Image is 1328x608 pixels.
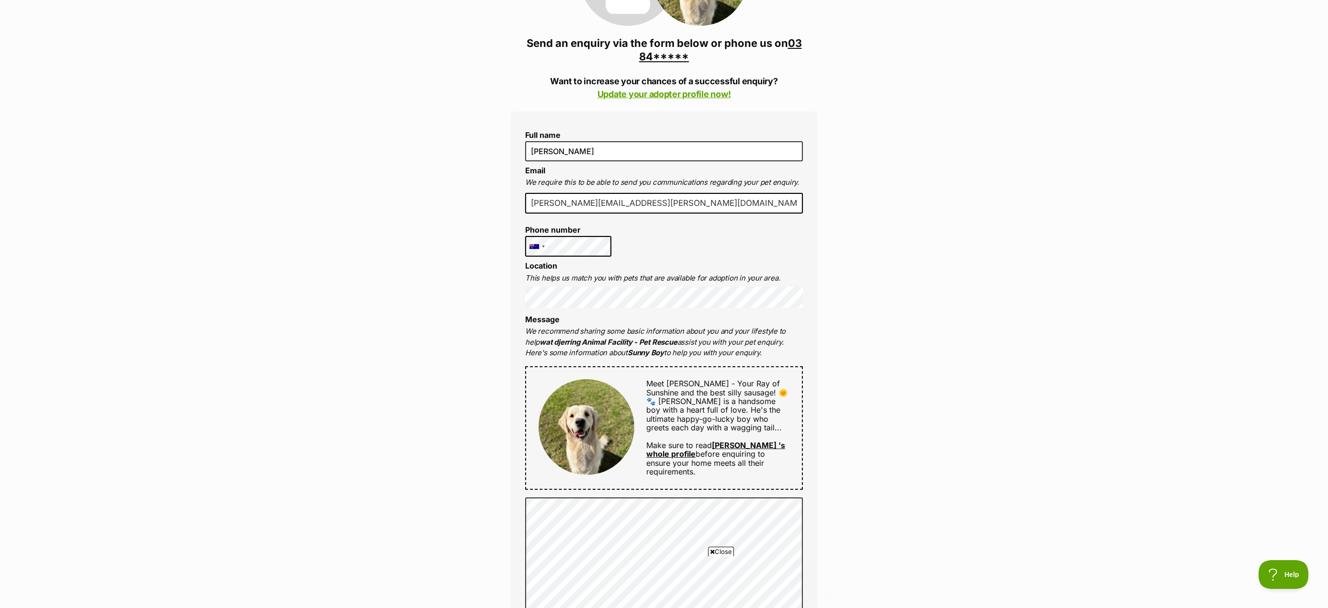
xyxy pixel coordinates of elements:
p: This helps us match you with pets that are available for adoption in your area. [525,273,803,284]
span: [PERSON_NAME] is a handsome boy with a heart full of love. He's the ultimate happy-go-lucky boy w... [646,396,782,432]
iframe: Help Scout Beacon - Open [1259,560,1309,589]
strong: Sunny Boy [628,348,664,357]
label: Message [525,315,560,324]
label: Email [525,166,545,175]
a: [PERSON_NAME] 's whole profile [646,440,785,459]
div: Australia: +61 [526,236,548,257]
label: Phone number [525,225,611,234]
span: Meet [PERSON_NAME] - Your Ray of Sunshine and the best silly sausage! 🌞🐾 [646,379,788,406]
p: We require this to be able to send you communications regarding your pet enquiry. [525,177,803,188]
p: We recommend sharing some basic information about you and your lifestyle to help assist you with ... [525,326,803,359]
h3: Send an enquiry via the form below or phone us on [511,36,817,63]
iframe: Advertisement [490,560,838,603]
label: Location [525,261,557,270]
input: E.g. Jimmy Chew [525,141,803,161]
div: Make sure to read before enquiring to ensure your home meets all their requirements. [634,379,790,476]
p: Want to increase your chances of a successful enquiry? [511,75,817,101]
a: Update your adopter profile now! [597,89,731,99]
img: Sunny Boy [539,379,634,475]
span: Close [708,547,734,556]
strong: wat djerring Animal Facility - Pet Rescue [540,338,677,347]
label: Full name [525,131,803,139]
